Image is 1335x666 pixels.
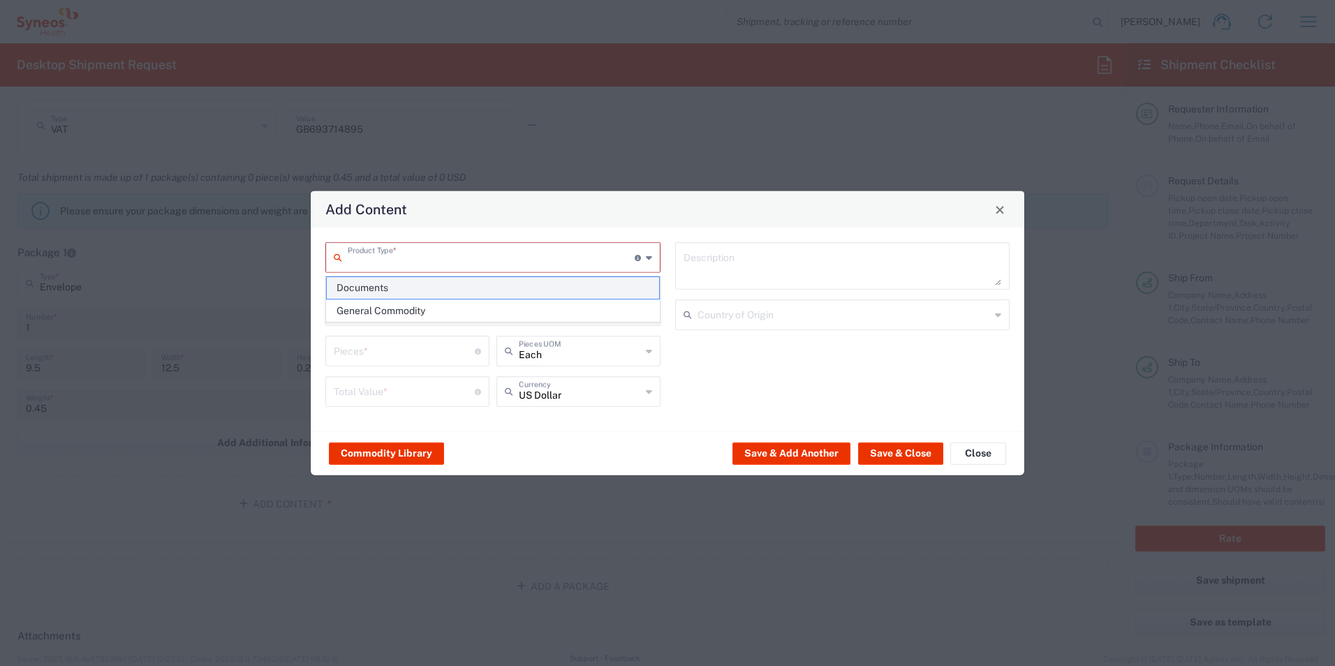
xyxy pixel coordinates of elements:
span: Documents [327,277,659,299]
button: Save & Add Another [732,442,850,464]
span: General Commodity [327,300,659,322]
button: Commodity Library [329,442,444,464]
h4: Add Content [325,199,407,219]
button: Close [950,442,1006,464]
div: This field is required [325,273,661,286]
button: Save & Close [858,442,943,464]
button: Close [990,200,1010,219]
